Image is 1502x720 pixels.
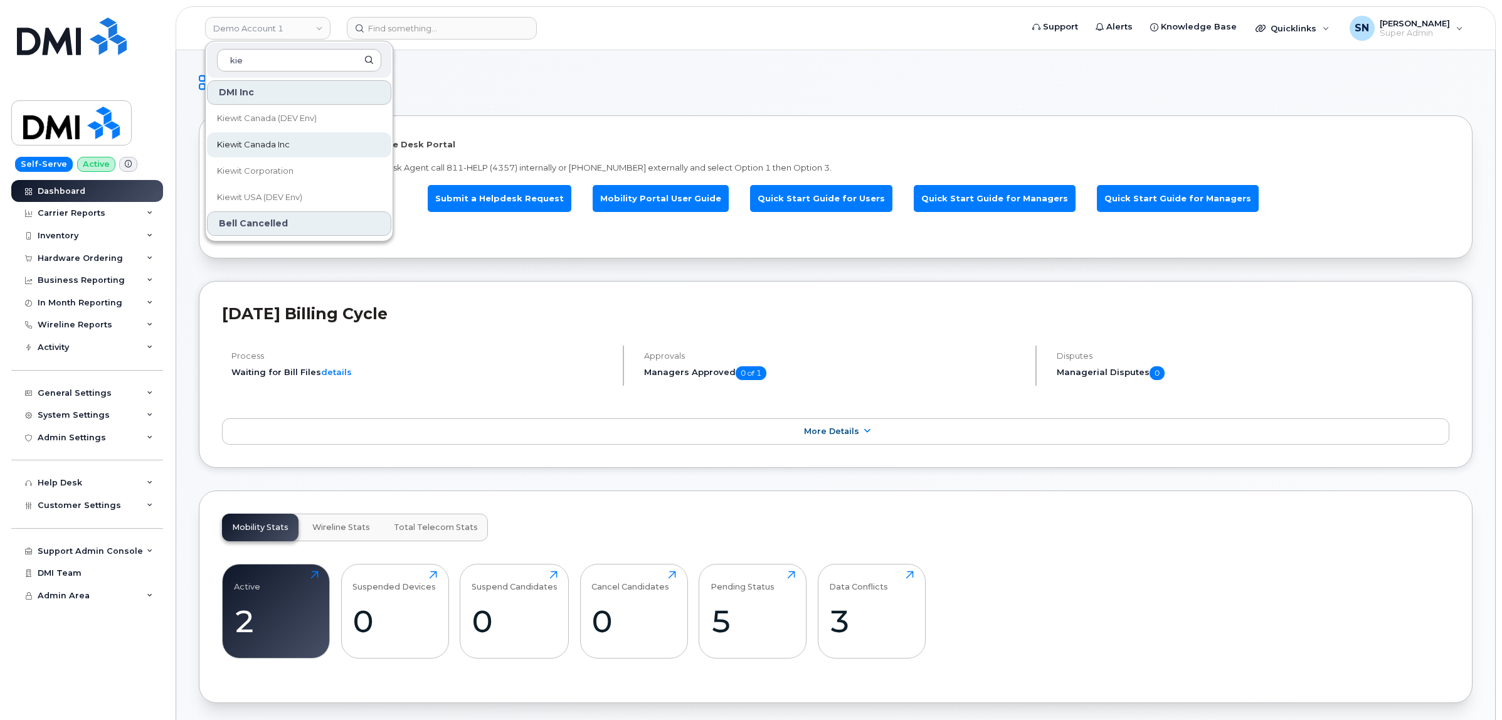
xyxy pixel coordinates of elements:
[644,351,1025,361] h4: Approvals
[914,185,1076,212] a: Quick Start Guide for Managers
[711,571,775,591] div: Pending Status
[352,571,436,591] div: Suspended Devices
[234,571,260,591] div: Active
[829,571,888,591] div: Data Conflicts
[312,522,370,532] span: Wireline Stats
[394,522,478,532] span: Total Telecom Stats
[222,304,1449,323] h2: [DATE] Billing Cycle
[352,571,437,651] a: Suspended Devices0
[428,185,571,212] a: Submit a Helpdesk Request
[591,571,676,651] a: Cancel Candidates0
[217,191,302,204] span: Kiewit USA (DEV Env)
[217,139,290,151] span: Kiewit Canada Inc
[593,185,729,212] a: Mobility Portal User Guide
[1097,185,1259,212] a: Quick Start Guide for Managers
[711,603,795,640] div: 5
[352,603,437,640] div: 0
[231,366,612,378] li: Waiting for Bill Files
[222,139,1449,151] p: Welcome to the Mobile Device Service Desk Portal
[217,112,317,125] span: Kiewit Canada (DEV Env)
[207,106,391,131] a: Kiewit Canada (DEV Env)
[472,571,558,591] div: Suspend Candidates
[1057,366,1449,380] h5: Managerial Disputes
[472,603,558,640] div: 0
[207,80,391,105] div: DMI Inc
[472,571,558,651] a: Suspend Candidates0
[829,571,914,651] a: Data Conflicts3
[234,571,319,651] a: Active2
[591,603,676,640] div: 0
[804,426,859,436] span: More Details
[591,571,669,591] div: Cancel Candidates
[829,603,914,640] div: 3
[234,603,319,640] div: 2
[207,132,391,157] a: Kiewit Canada Inc
[207,159,391,184] a: Kiewit Corporation
[207,185,391,210] a: Kiewit USA (DEV Env)
[217,165,294,177] span: Kiewit Corporation
[1057,351,1449,361] h4: Disputes
[222,162,1449,174] p: To speak with a Mobile Device Service Desk Agent call 811-HELP (4357) internally or [PHONE_NUMBER...
[321,367,352,377] a: details
[736,366,766,380] span: 0 of 1
[231,351,612,361] h4: Process
[750,185,892,212] a: Quick Start Guide for Users
[1150,366,1165,380] span: 0
[217,49,381,71] input: Search
[711,571,795,651] a: Pending Status5
[207,211,391,236] div: Bell Cancelled
[644,366,1025,380] h5: Managers Approved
